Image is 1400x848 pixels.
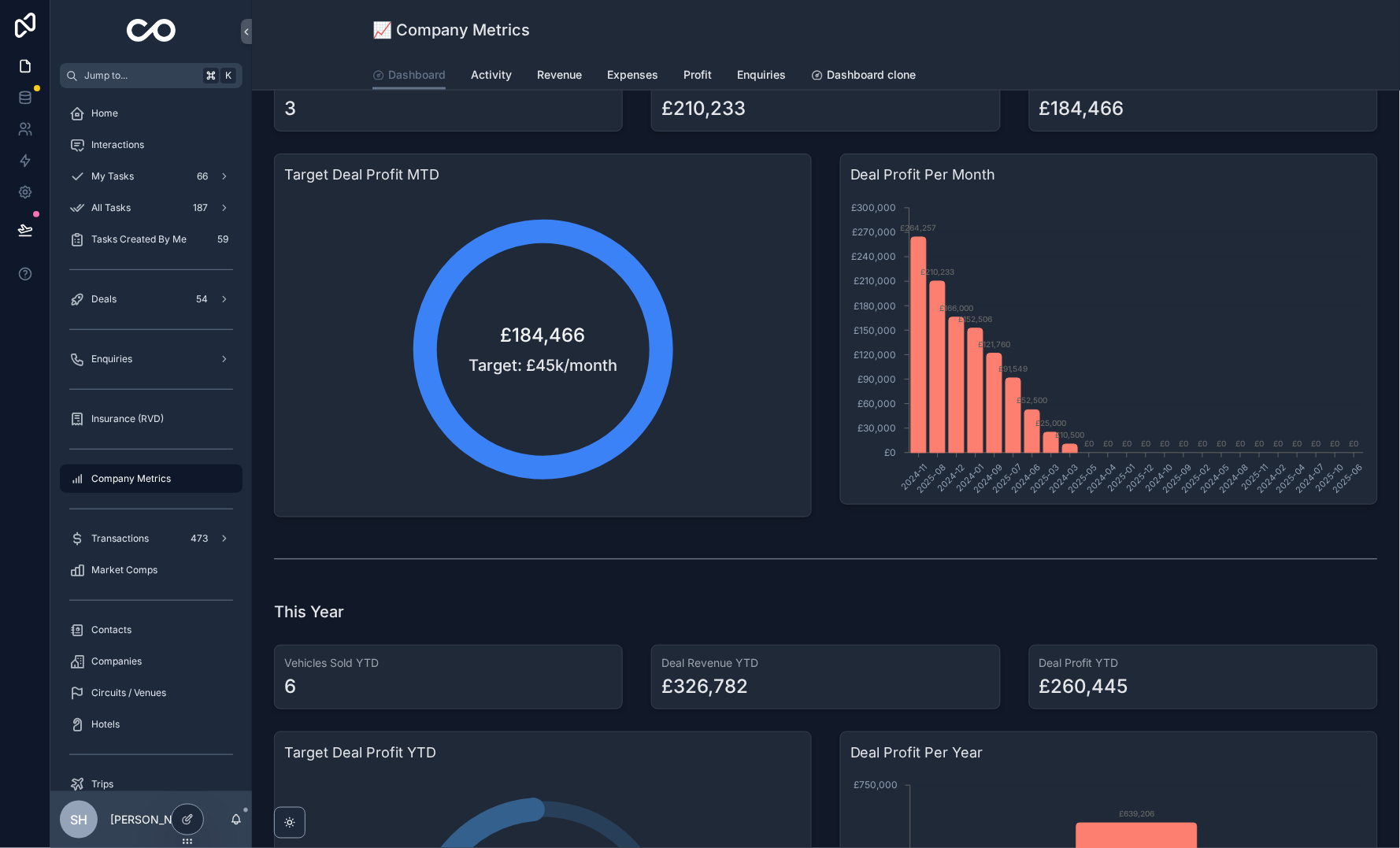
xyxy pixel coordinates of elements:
tspan: £120,000 [854,349,897,361]
a: Profit [683,61,712,92]
text: 2025-06 [1331,462,1365,496]
span: SH [70,810,87,829]
text: £0 [1160,439,1169,448]
a: Activity [471,61,512,92]
text: £210,233 [920,267,954,276]
text: 2024-05 [1198,462,1232,496]
span: Activity [471,67,512,83]
span: Enquiries [91,353,132,365]
text: £639,206 [1119,809,1154,819]
a: Dashboard clone [811,61,916,92]
h3: Deal Profit YTD [1039,655,1368,671]
text: 2025-03 [1028,462,1062,496]
span: Contacts [91,624,131,636]
text: 2024-09 [971,462,1005,496]
span: Hotels [91,718,120,731]
span: Expenses [607,67,658,83]
text: £52,500 [1017,396,1048,405]
a: Circuits / Venues [60,679,243,707]
a: Revenue [537,61,582,92]
span: Circuits / Venues [91,687,166,699]
span: Transactions [91,532,149,545]
div: 54 [191,290,213,309]
div: £210,233 [661,96,746,121]
text: £121,760 [979,339,1011,349]
text: £0 [1293,439,1302,448]
span: Companies [91,655,142,668]
text: £166,000 [939,303,973,313]
div: 187 [188,198,213,217]
text: 2024-12 [935,462,968,494]
text: £0 [1217,439,1227,448]
a: Trips [60,770,243,798]
text: £0 [1122,439,1131,448]
a: Companies [60,647,243,676]
text: 2025-11 [1239,462,1270,493]
span: Deals [91,293,117,306]
a: Tasks Created By Me59 [60,225,243,254]
div: scrollable content [50,88,252,791]
text: £0 [1255,439,1265,448]
text: £0 [1331,439,1340,448]
span: Company Metrics [91,472,171,485]
h1: This Year [274,601,344,623]
span: Home [91,107,118,120]
text: 2024-08 [1217,462,1251,496]
h3: Deal Profit Per Month [850,164,1368,186]
text: £0 [1084,439,1094,448]
a: All Tasks187 [60,194,243,222]
div: £326,782 [661,674,748,699]
a: Contacts [60,616,243,644]
a: Market Comps [60,556,243,584]
tspan: £0 [885,446,897,458]
text: £91,549 [998,364,1028,373]
h3: Deal Profit Per Year [850,742,1368,764]
text: 2024-07 [1294,462,1327,495]
text: £10,500 [1056,430,1085,439]
text: £0 [1312,439,1321,448]
text: £0 [1198,439,1208,448]
text: 2024-04 [1085,462,1119,496]
tspan: £270,000 [853,226,897,238]
tspan: £180,000 [854,300,897,312]
text: 2024-10 [1143,462,1176,494]
a: Insurance (RVD) [60,405,243,433]
text: 2024-11 [899,462,930,493]
h3: Target Deal Profit YTD [284,742,802,764]
div: 3 [284,96,296,121]
tspan: £30,000 [858,422,897,434]
text: 2025-12 [1124,462,1157,494]
text: 2025-02 [1180,462,1213,496]
text: £264,257 [901,223,937,232]
text: £0 [1274,439,1283,448]
span: Trips [91,778,113,791]
span: Enquiries [737,67,786,83]
span: K [222,69,235,82]
span: Tasks Created By Me [91,233,187,246]
span: Profit [683,67,712,83]
span: Market Comps [91,564,157,576]
text: 2024-02 [1255,462,1289,496]
a: Expenses [607,61,658,92]
text: 2024-03 [1047,462,1081,496]
text: 2025-08 [914,462,948,496]
a: Interactions [60,131,243,159]
div: 6 [284,674,296,699]
div: 66 [192,167,213,186]
tspan: £300,000 [852,202,897,213]
div: £260,445 [1039,674,1128,699]
a: Transactions473 [60,524,243,553]
text: 2025-05 [1066,462,1100,496]
text: 2025-01 [1106,462,1138,494]
span: Dashboard clone [827,67,916,83]
text: 2025-04 [1274,462,1308,496]
tspan: £240,000 [852,250,897,262]
text: £0 [1179,439,1188,448]
span: All Tasks [91,202,131,214]
h1: 📈 Company Metrics [372,19,530,41]
button: Jump to...K [60,63,243,88]
span: Insurance (RVD) [91,413,164,425]
span: Revenue [537,67,582,83]
tspan: £90,000 [858,373,897,385]
a: Dashboard [372,61,446,91]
